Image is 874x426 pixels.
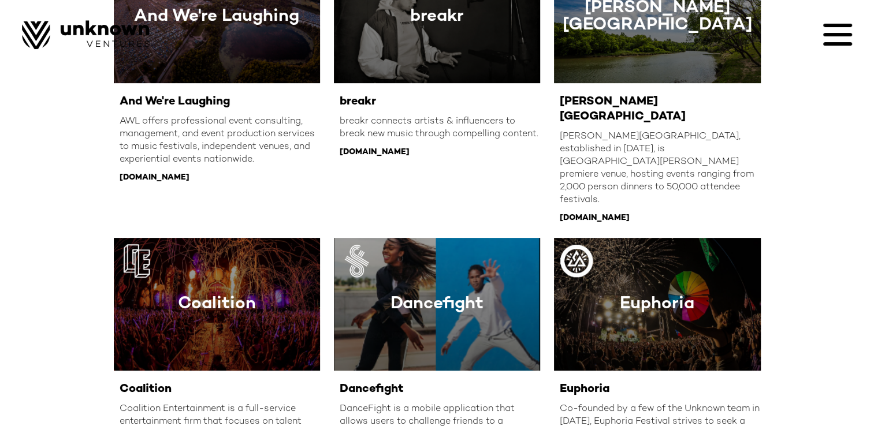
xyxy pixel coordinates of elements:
[560,95,760,125] div: [PERSON_NAME][GEOGRAPHIC_DATA]
[22,20,150,49] img: Image of Unknown Ventures Logo.
[340,95,540,110] div: breakr
[178,296,256,313] div: Coalition
[390,296,484,313] div: Dancefight
[120,382,320,397] div: Coalition
[340,115,540,141] div: breakr connects artists & influencers to break new music through compelling content.
[560,212,760,224] div: [DOMAIN_NAME]
[340,147,540,158] div: [DOMAIN_NAME]
[620,296,694,313] div: Euphoria
[560,382,760,397] div: Euphoria
[120,172,320,184] div: [DOMAIN_NAME]
[340,382,540,397] div: Dancefight
[560,130,760,207] div: [PERSON_NAME][GEOGRAPHIC_DATA], established in [DATE], is [GEOGRAPHIC_DATA][PERSON_NAME] premiere...
[120,95,320,110] div: And We're Laughing
[120,115,320,166] div: AWL offers professional event consulting, management, and event production services to music fest...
